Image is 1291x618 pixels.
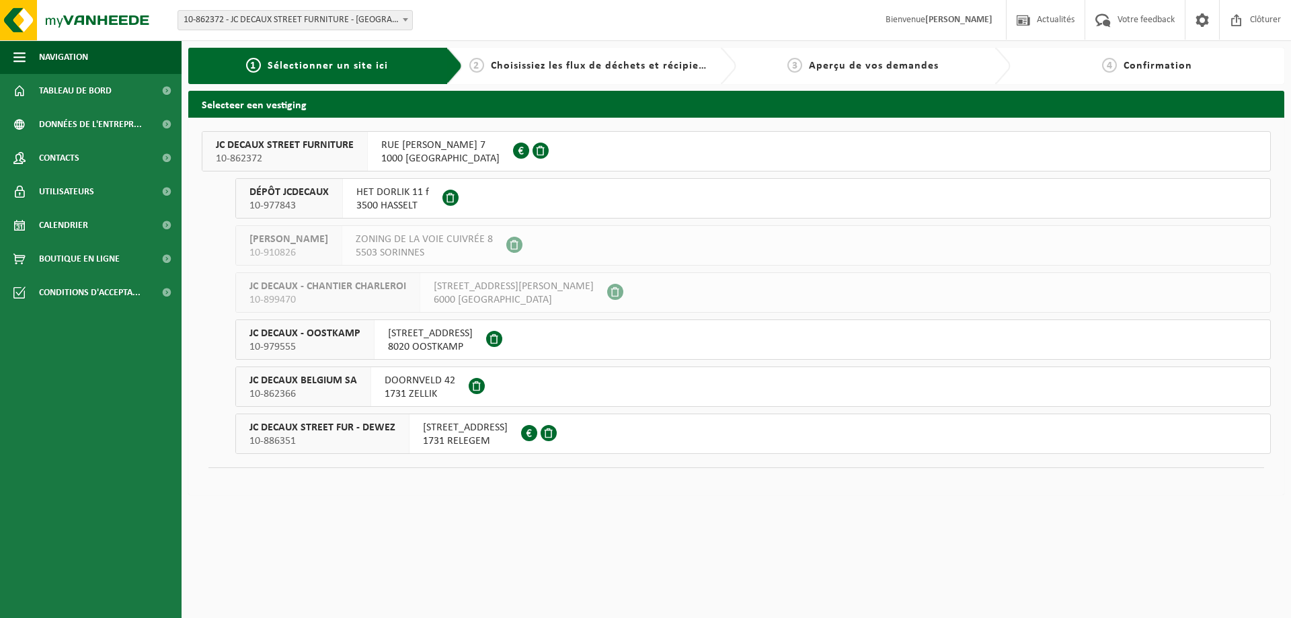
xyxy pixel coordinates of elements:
span: 3500 HASSELT [356,199,429,213]
span: JC DECAUX BELGIUM SA [249,374,357,387]
span: JC DECAUX STREET FUR - DEWEZ [249,421,395,434]
span: 1731 ZELLIK [385,387,455,401]
span: Données de l'entrepr... [39,108,142,141]
span: 10-862366 [249,387,357,401]
span: 4 [1102,58,1117,73]
span: 10-979555 [249,340,360,354]
span: Tableau de bord [39,74,112,108]
span: 5503 SORINNES [356,246,493,260]
span: 10-862372 - JC DECAUX STREET FURNITURE - BRUXELLES [178,11,412,30]
strong: [PERSON_NAME] [925,15,992,25]
span: Utilisateurs [39,175,94,208]
span: JC DECAUX STREET FURNITURE [216,139,354,152]
span: Sélectionner un site ici [268,61,388,71]
span: 10-862372 - JC DECAUX STREET FURNITURE - BRUXELLES [178,10,413,30]
span: Calendrier [39,208,88,242]
span: 10-910826 [249,246,328,260]
span: 6000 [GEOGRAPHIC_DATA] [434,293,594,307]
span: [PERSON_NAME] [249,233,328,246]
span: Choisissiez les flux de déchets et récipients [491,61,715,71]
span: 1731 RELEGEM [423,434,508,448]
span: Boutique en ligne [39,242,120,276]
span: 10-899470 [249,293,406,307]
button: DÉPÔT JCDECAUX 10-977843 HET DORLIK 11 f3500 HASSELT [235,178,1271,219]
span: 1 [246,58,261,73]
span: 1000 [GEOGRAPHIC_DATA] [381,152,500,165]
span: [STREET_ADDRESS][PERSON_NAME] [434,280,594,293]
span: JC DECAUX - OOSTKAMP [249,327,360,340]
span: DÉPÔT JCDECAUX [249,186,329,199]
span: 3 [787,58,802,73]
span: 10-977843 [249,199,329,213]
span: 10-886351 [249,434,395,448]
span: Navigation [39,40,88,74]
span: DOORNVELD 42 [385,374,455,387]
span: Aperçu de vos demandes [809,61,939,71]
button: JC DECAUX - OOSTKAMP 10-979555 [STREET_ADDRESS]8020 OOSTKAMP [235,319,1271,360]
span: [STREET_ADDRESS] [388,327,473,340]
span: Confirmation [1124,61,1192,71]
span: RUE [PERSON_NAME] 7 [381,139,500,152]
button: JC DECAUX STREET FUR - DEWEZ 10-886351 [STREET_ADDRESS]1731 RELEGEM [235,414,1271,454]
span: HET DORLIK 11 f [356,186,429,199]
span: [STREET_ADDRESS] [423,421,508,434]
button: JC DECAUX BELGIUM SA 10-862366 DOORNVELD 421731 ZELLIK [235,366,1271,407]
span: 10-862372 [216,152,354,165]
span: Contacts [39,141,79,175]
span: Conditions d'accepta... [39,276,141,309]
span: ZONING DE LA VOIE CUIVRÉE 8 [356,233,493,246]
span: JC DECAUX - CHANTIER CHARLEROI [249,280,406,293]
span: 8020 OOSTKAMP [388,340,473,354]
h2: Selecteer een vestiging [188,91,1284,117]
span: 2 [469,58,484,73]
button: JC DECAUX STREET FURNITURE 10-862372 RUE [PERSON_NAME] 71000 [GEOGRAPHIC_DATA] [202,131,1271,171]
